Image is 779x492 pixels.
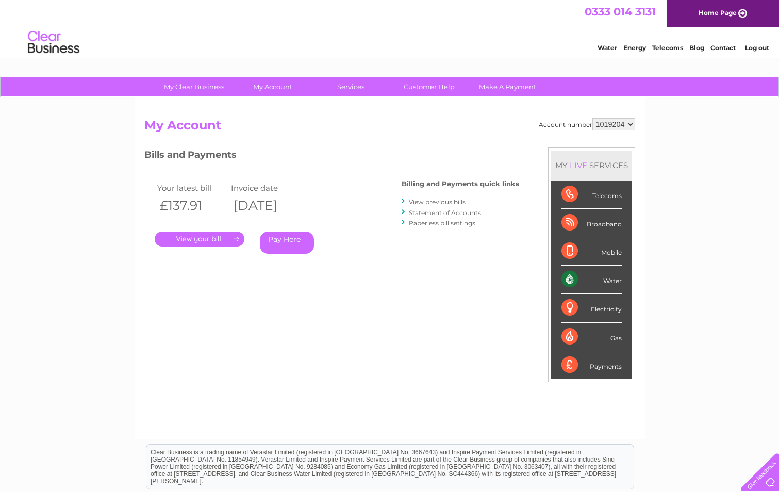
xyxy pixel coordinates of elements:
[228,195,303,216] th: [DATE]
[465,77,550,96] a: Make A Payment
[27,27,80,58] img: logo.png
[409,219,475,227] a: Paperless bill settings
[561,181,622,209] div: Telecoms
[539,118,635,130] div: Account number
[146,6,634,50] div: Clear Business is a trading name of Verastar Limited (registered in [GEOGRAPHIC_DATA] No. 3667643...
[308,77,393,96] a: Services
[585,5,656,18] a: 0333 014 3131
[228,181,303,195] td: Invoice date
[561,351,622,379] div: Payments
[561,237,622,266] div: Mobile
[152,77,237,96] a: My Clear Business
[561,266,622,294] div: Water
[598,44,617,52] a: Water
[689,44,704,52] a: Blog
[623,44,646,52] a: Energy
[551,151,632,180] div: MY SERVICES
[561,294,622,322] div: Electricity
[561,209,622,237] div: Broadband
[710,44,736,52] a: Contact
[144,147,519,166] h3: Bills and Payments
[155,181,229,195] td: Your latest bill
[409,198,466,206] a: View previous bills
[144,118,635,138] h2: My Account
[568,160,589,170] div: LIVE
[561,323,622,351] div: Gas
[745,44,769,52] a: Log out
[387,77,472,96] a: Customer Help
[155,195,229,216] th: £137.91
[260,232,314,254] a: Pay Here
[155,232,244,247] a: .
[409,209,481,217] a: Statement of Accounts
[652,44,683,52] a: Telecoms
[402,180,519,188] h4: Billing and Payments quick links
[230,77,315,96] a: My Account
